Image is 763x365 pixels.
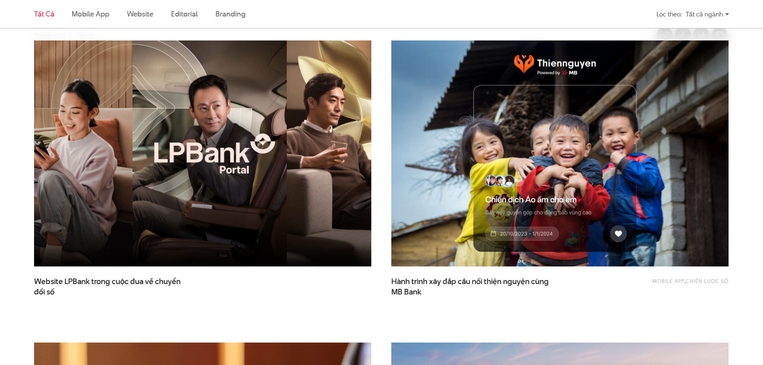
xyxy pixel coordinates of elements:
a: Chiến lược số [686,277,729,284]
span: Hành trình xây đắp cầu nối thiện nguyện cùng [391,276,552,296]
a: Hành trình xây đắp cầu nối thiện nguyện cùngMB Bank [391,276,552,296]
a: Editorial [171,9,198,19]
span: Website LPBank trong cuộc đua về chuyển [34,276,194,296]
div: , [594,276,729,292]
a: Mobile app [72,9,109,19]
a: Mobile app [652,277,684,284]
a: Website [127,9,153,19]
a: Website LPBank trong cuộc đua về chuyểnđổi số [34,276,194,296]
a: Branding [215,9,245,19]
div: Lọc theo: [656,7,682,21]
div: Tất cả ngành [686,7,729,21]
img: thumb [391,40,729,266]
span: đổi số [34,287,54,297]
img: LPBank portal [17,29,388,278]
a: Tất cả [34,9,54,19]
span: MB Bank [391,287,421,297]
